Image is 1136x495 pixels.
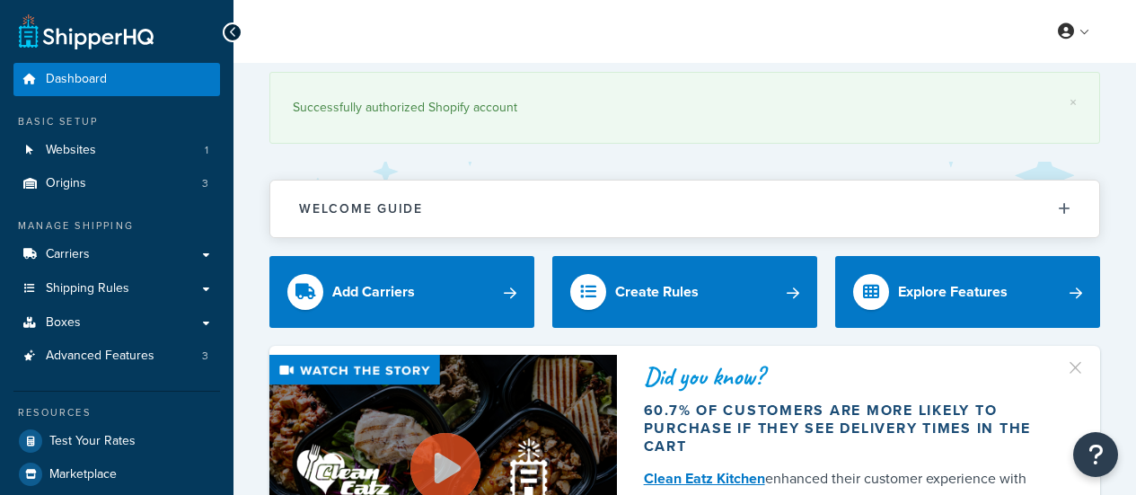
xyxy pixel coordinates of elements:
[13,405,220,420] div: Resources
[293,95,1077,120] div: Successfully authorized Shopify account
[13,458,220,491] a: Marketplace
[835,256,1100,328] a: Explore Features
[49,434,136,449] span: Test Your Rates
[202,349,208,364] span: 3
[552,256,817,328] a: Create Rules
[1073,432,1118,477] button: Open Resource Center
[13,167,220,200] li: Origins
[644,468,765,489] a: Clean Eatz Kitchen
[299,202,423,216] h2: Welcome Guide
[13,340,220,373] li: Advanced Features
[13,340,220,373] a: Advanced Features3
[644,402,1073,455] div: 60.7% of customers are more likely to purchase if they see delivery times in the cart
[13,272,220,305] a: Shipping Rules
[49,467,117,482] span: Marketplace
[46,72,107,87] span: Dashboard
[13,167,220,200] a: Origins3
[270,181,1099,237] button: Welcome Guide
[46,315,81,331] span: Boxes
[13,306,220,340] a: Boxes
[202,176,208,191] span: 3
[46,247,90,262] span: Carriers
[13,425,220,457] a: Test Your Rates
[46,176,86,191] span: Origins
[644,364,1073,389] div: Did you know?
[898,279,1008,305] div: Explore Features
[1070,95,1077,110] a: ×
[13,114,220,129] div: Basic Setup
[13,238,220,271] a: Carriers
[13,134,220,167] a: Websites1
[205,143,208,158] span: 1
[332,279,415,305] div: Add Carriers
[46,349,154,364] span: Advanced Features
[46,143,96,158] span: Websites
[46,281,129,296] span: Shipping Rules
[269,256,534,328] a: Add Carriers
[615,279,699,305] div: Create Rules
[13,218,220,234] div: Manage Shipping
[13,134,220,167] li: Websites
[13,63,220,96] a: Dashboard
